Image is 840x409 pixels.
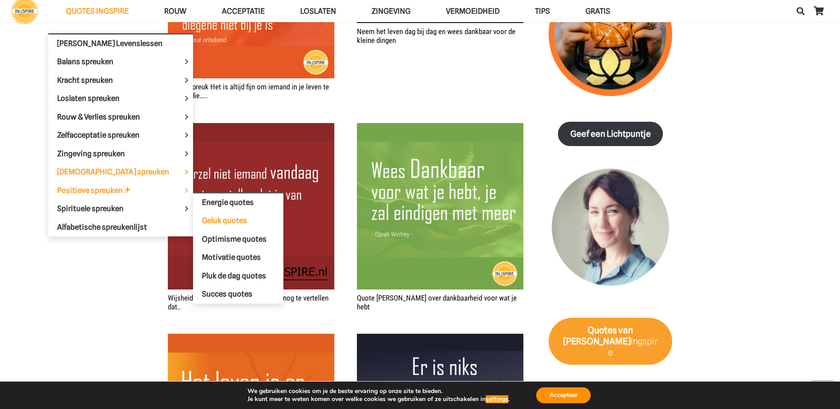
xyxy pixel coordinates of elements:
span: Zelfacceptatie spreuken Menu [180,126,193,144]
span: Succes quotes [202,289,252,298]
a: Mooie spreuk Het is altijd fijn om iemand in je leven te hebben die….. [168,82,329,100]
p: We gebruiken cookies om je de beste ervaring op onze site te bieden. [248,387,510,395]
a: Pluk de dag quotes [193,267,283,286]
a: Wijsheid – aarzel niet iemand vandaag nog te vertellen dat.. [168,124,334,133]
a: Spirituele spreukenSpirituele spreuken Menu [48,200,193,218]
span: Acceptatie [222,7,265,15]
span: Zingeving [372,7,410,15]
span: Loslaten [300,7,336,15]
button: Accepteer [536,387,591,403]
img: Inge Geertzen - schrijfster Ingspire.nl, markteer en handmassage therapeut [549,169,672,292]
span: Rouw & Verlies spreuken [57,112,155,121]
span: Balans spreuken Menu [180,53,193,71]
span: GRATIS [585,7,610,15]
span: Motivatie quotes [202,253,261,262]
span: [DEMOGRAPHIC_DATA] spreuken [57,167,184,176]
span: Zelfacceptatie spreuken [57,131,155,139]
a: Motivatie quotes [193,248,283,267]
span: Kracht spreuken [57,76,128,85]
span: Zingeving spreuken Menu [180,145,193,163]
strong: Quotes [588,325,617,336]
a: Zingeving spreukenZingeving spreuken Menu [48,145,193,163]
a: Geef een Lichtpuntje [558,122,663,146]
a: Quote [PERSON_NAME] over dankbaarheid voor wat je hebt [357,293,517,311]
span: Mooiste spreuken Menu [180,163,193,181]
a: Quotes van [PERSON_NAME]Ingspire [549,318,672,365]
a: Kracht spreukenKracht spreuken Menu [48,71,193,90]
a: Zelfacceptatie spreukenZelfacceptatie spreuken Menu [48,126,193,145]
span: Positieve spreuken ✨ Menu [180,181,193,200]
span: Optimisme quotes [202,235,267,243]
a: [DEMOGRAPHIC_DATA] spreukenMooiste spreuken Menu [48,163,193,181]
a: Terug naar top [811,380,833,402]
img: Liefdes vriendschap quote [168,123,334,289]
span: ROUW [164,7,186,15]
a: [PERSON_NAME] Levenslessen [48,35,193,53]
span: Geluk quotes [202,216,247,225]
span: Pluk de dag quotes [202,271,266,280]
span: QUOTES INGSPIRE [66,7,129,15]
a: Wijsheid – aarzel niet iemand vandaag nog te vertellen dat.. [168,293,329,311]
span: Spirituele spreuken [57,204,139,213]
button: settings [486,395,508,403]
a: Alfabetische spreukenlijst [48,218,193,237]
span: Rouw & Verlies spreuken Menu [180,108,193,126]
a: Rouw & Verlies spreukenRouw & Verlies spreuken Menu [48,108,193,127]
span: Energie quotes [202,198,254,207]
span: Spirituele spreuken Menu [180,200,193,218]
span: TIPS [535,7,550,15]
strong: van [PERSON_NAME] [563,325,633,347]
span: [PERSON_NAME] Levenslessen [57,39,163,48]
a: Quote Oprah Winfrey over dankbaarheid voor wat je hebt [357,124,523,133]
strong: Geef een Lichtpuntje [570,129,651,139]
img: Wees dankbaar voor wat je hebt, je zal eindigen met meer - spreuk dankbaarheid [357,123,523,289]
span: Alfabetische spreukenlijst [57,223,147,232]
a: Loslaten spreukenLoslaten spreuken Menu [48,89,193,108]
span: VERMOEIDHEID [446,7,499,15]
a: Succes quotes [193,285,283,304]
a: Optimisme quotes [193,230,283,249]
a: Quote – Er is niks kostbaarders dan dat wat je nodig hebt [357,335,523,343]
span: Loslaten spreuken Menu [180,89,193,108]
span: Kracht spreuken Menu [180,71,193,89]
span: Loslaten spreuken [57,94,135,103]
p: Je kunt meer te weten komen over welke cookies we gebruiken of ze uitschakelen in . [248,395,510,403]
a: Inzicht: Het leven is er om er vandaag van te genieten [168,335,334,343]
a: Geluk quotes [193,212,283,230]
a: Neem het leven dag bij dag en wees dankbaar voor de kleine dingen [357,27,515,45]
a: Positieve spreuken✨Positieve spreuken ✨ Menu [48,181,193,200]
span: Zingeving spreuken [57,149,140,158]
img: ✨ [123,186,131,193]
span: Balans spreuken [57,57,128,66]
a: Balans spreukenBalans spreuken Menu [48,53,193,71]
a: Energie quotes [193,193,283,212]
span: Positieve spreuken [57,186,146,195]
